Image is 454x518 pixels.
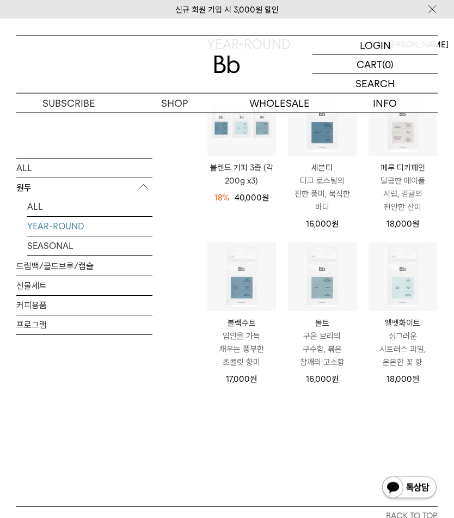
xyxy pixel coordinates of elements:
[207,317,276,330] p: 블랙수트
[312,36,438,55] a: LOGIN
[382,55,394,74] p: (0)
[288,175,357,214] p: 다크 로스팅의 진한 풍미, 묵직한 바디
[312,55,438,74] a: CART (0)
[16,159,152,178] a: ALL
[16,178,152,198] p: 원두
[250,375,257,385] span: 원
[175,5,279,15] a: 신규 회원 가입 시 3,000원 할인
[369,175,437,214] p: 달콤한 메이플 시럽, 감귤의 편안한 산미
[16,296,152,315] a: 커피용품
[357,55,382,74] p: CART
[16,315,152,334] a: 프로그램
[332,220,339,229] span: 원
[16,276,152,295] a: 선물세트
[412,220,419,229] span: 원
[207,162,276,188] a: 블렌드 커피 3종 (각 200g x3)
[207,243,276,312] img: 블랙수트
[16,257,152,276] a: 드립백/콜드브루/캡슐
[369,330,437,369] p: 싱그러운 시트러스 과일, 은은한 꽃 향
[226,375,257,385] span: 17,000
[122,94,228,113] a: SHOP
[369,88,437,157] img: 페루 디카페인
[306,375,339,385] span: 16,000
[214,192,229,205] div: 18%
[332,375,339,385] span: 원
[369,162,437,175] p: 페루 디카페인
[355,74,395,93] p: SEARCH
[369,317,437,369] a: 벨벳화이트 싱그러운 시트러스 과일, 은은한 꽃 향
[386,375,419,385] span: 18,000
[381,476,438,502] img: 카카오톡 채널 1:1 채팅 버튼
[288,162,357,214] a: 세븐티 다크 로스팅의 진한 풍미, 묵직한 바디
[227,94,333,113] p: WHOLESALE
[288,243,357,312] img: 몰트
[333,94,438,113] p: INFO
[369,243,437,312] img: 벨벳화이트
[386,220,419,229] span: 18,000
[235,193,269,203] span: 40,000
[306,220,339,229] span: 16,000
[288,162,357,175] p: 세븐티
[16,94,122,113] a: SUBSCRIBE
[369,317,437,330] p: 벨벳화이트
[288,317,357,369] a: 몰트 구운 보리의 구수함, 볶은 참깨의 고소함
[207,330,276,369] p: 입안을 가득 채우는 풍부한 초콜릿 향미
[360,36,391,54] p: LOGIN
[27,236,152,255] a: SEASONAL
[214,56,240,74] img: 로고
[207,88,276,157] img: 블렌드 커피 3종 (각 200g x3)
[369,162,437,214] a: 페루 디카페인 달콤한 메이플 시럽, 감귤의 편안한 산미
[27,217,152,236] a: YEAR-ROUND
[412,375,419,385] span: 원
[262,193,269,203] span: 원
[288,88,357,157] img: 세븐티
[27,197,152,216] a: ALL
[288,330,357,369] p: 구운 보리의 구수함, 볶은 참깨의 고소함
[288,317,357,330] p: 몰트
[207,317,276,369] a: 블랙수트 입안을 가득 채우는 풍부한 초콜릿 향미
